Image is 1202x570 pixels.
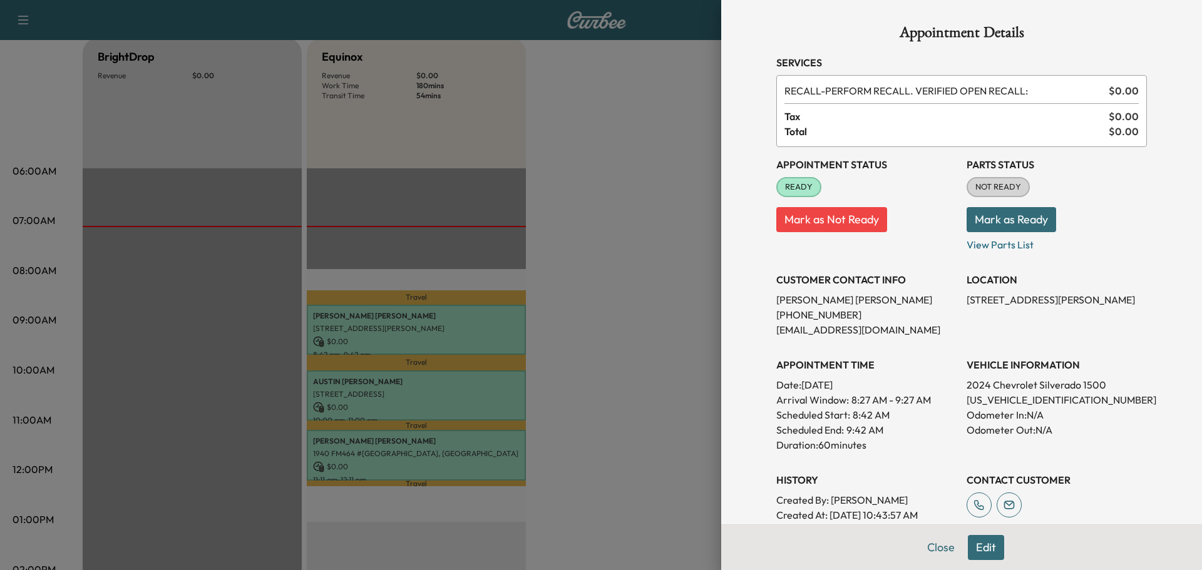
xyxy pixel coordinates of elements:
p: [STREET_ADDRESS][PERSON_NAME] [967,292,1147,307]
p: View Parts List [967,232,1147,252]
button: Close [919,535,963,560]
p: 9:42 AM [846,422,883,437]
p: Scheduled End: [776,422,844,437]
p: Modified By : [PERSON_NAME] [776,522,957,537]
h3: LOCATION [967,272,1147,287]
button: Edit [968,535,1004,560]
span: NOT READY [968,181,1029,193]
p: Date: [DATE] [776,377,957,392]
p: [EMAIL_ADDRESS][DOMAIN_NAME] [776,322,957,337]
p: 2024 Chevrolet Silverado 1500 [967,377,1147,392]
h3: CUSTOMER CONTACT INFO [776,272,957,287]
button: Mark as Not Ready [776,207,887,232]
p: [PHONE_NUMBER] [776,307,957,322]
span: $ 0.00 [1109,109,1139,124]
h3: CONTACT CUSTOMER [967,472,1147,487]
span: 8:27 AM - 9:27 AM [851,392,931,407]
p: [PERSON_NAME] [PERSON_NAME] [776,292,957,307]
p: 8:42 AM [853,407,890,422]
p: Odometer In: N/A [967,407,1147,422]
h3: APPOINTMENT TIME [776,357,957,372]
h3: VEHICLE INFORMATION [967,357,1147,372]
p: Scheduled Start: [776,407,850,422]
span: PERFORM RECALL. VERIFIED OPEN RECALL: [784,83,1104,98]
button: Mark as Ready [967,207,1056,232]
p: Created At : [DATE] 10:43:57 AM [776,507,957,522]
h1: Appointment Details [776,25,1147,45]
p: Odometer Out: N/A [967,422,1147,437]
p: Arrival Window: [776,392,957,407]
h3: Services [776,55,1147,70]
p: Created By : [PERSON_NAME] [776,492,957,507]
span: Total [784,124,1109,139]
p: [US_VEHICLE_IDENTIFICATION_NUMBER] [967,392,1147,407]
p: Duration: 60 minutes [776,437,957,452]
span: READY [778,181,820,193]
span: Tax [784,109,1109,124]
h3: History [776,472,957,487]
span: $ 0.00 [1109,124,1139,139]
h3: Parts Status [967,157,1147,172]
h3: Appointment Status [776,157,957,172]
span: $ 0.00 [1109,83,1139,98]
